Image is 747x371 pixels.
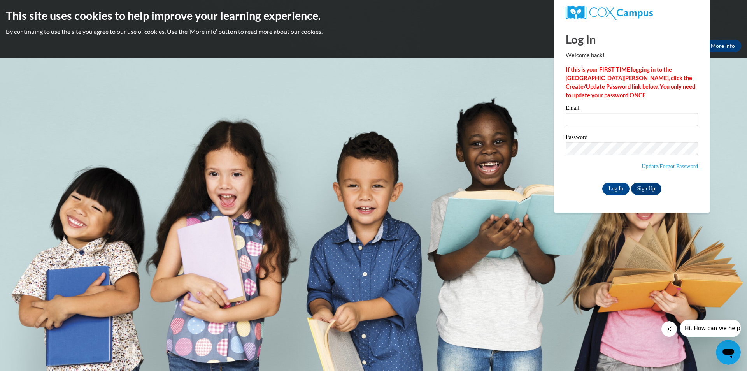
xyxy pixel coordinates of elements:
iframe: Button to launch messaging window [716,340,741,365]
iframe: Close message [661,321,677,337]
p: By continuing to use the site you agree to our use of cookies. Use the ‘More info’ button to read... [6,27,741,36]
strong: If this is your FIRST TIME logging in to the [GEOGRAPHIC_DATA][PERSON_NAME], click the Create/Upd... [566,66,695,98]
h1: Log In [566,31,698,47]
a: Sign Up [631,183,661,195]
a: COX Campus [566,6,698,20]
iframe: Message from company [680,320,741,337]
p: Welcome back! [566,51,698,60]
label: Password [566,134,698,142]
span: Hi. How can we help? [5,5,63,12]
label: Email [566,105,698,113]
a: Update/Forgot Password [642,163,698,169]
a: More Info [705,40,741,52]
h2: This site uses cookies to help improve your learning experience. [6,8,741,23]
img: COX Campus [566,6,653,20]
input: Log In [602,183,630,195]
